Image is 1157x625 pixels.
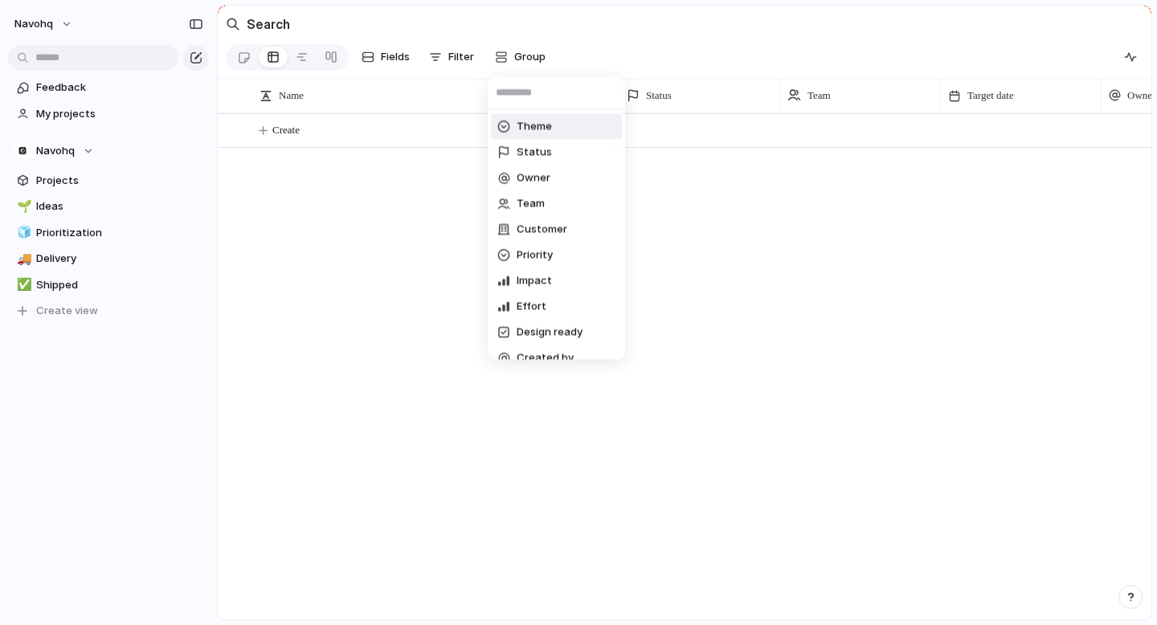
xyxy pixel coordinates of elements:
[517,350,574,366] span: Created by
[517,325,583,341] span: Design ready
[517,222,567,238] span: Customer
[517,145,552,161] span: Status
[517,247,553,263] span: Priority
[517,119,552,135] span: Theme
[517,299,546,315] span: Effort
[517,170,550,186] span: Owner
[517,273,552,289] span: Impact
[517,196,545,212] span: Team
